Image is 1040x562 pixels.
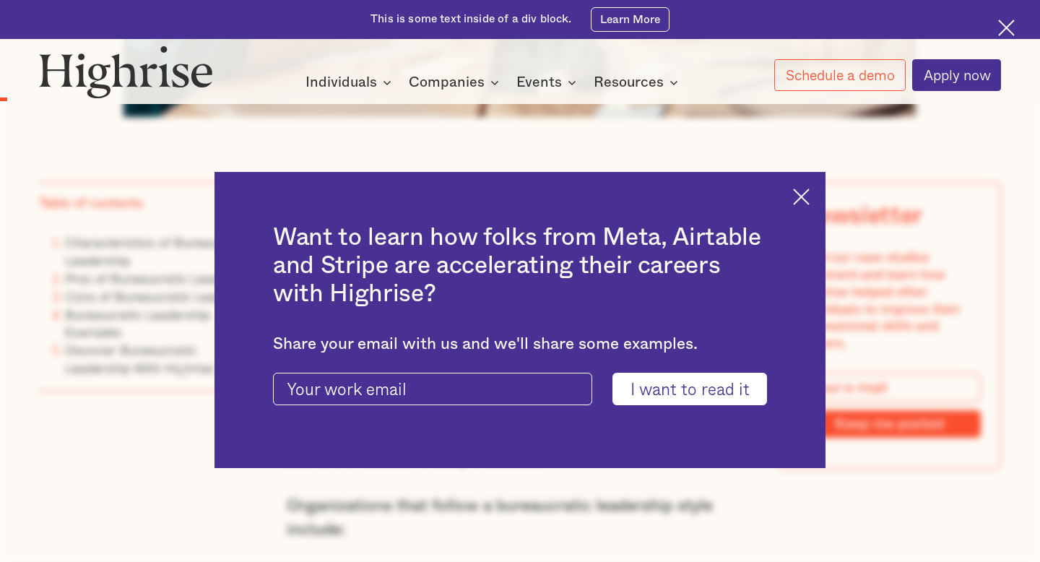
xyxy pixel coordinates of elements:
[998,20,1015,36] img: Cross icon
[612,373,767,405] input: I want to read it
[273,373,767,405] form: current-ascender-blog-article-modal-form
[273,224,767,308] h2: Want to learn how folks from Meta, Airtable and Stripe are accelerating their careers with Highrise?
[305,74,377,91] div: Individuals
[409,74,503,91] div: Companies
[39,46,213,98] img: Highrise logo
[591,7,669,33] a: Learn More
[516,74,562,91] div: Events
[370,12,571,27] div: This is some text inside of a div block.
[793,189,810,205] img: Cross icon
[774,59,905,91] a: Schedule a demo
[516,74,581,91] div: Events
[273,373,592,405] input: Your work email
[305,74,396,91] div: Individuals
[594,74,664,91] div: Resources
[409,74,485,91] div: Companies
[273,334,767,354] div: Share your email with us and we'll share some examples.
[594,74,682,91] div: Resources
[912,59,1001,91] a: Apply now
